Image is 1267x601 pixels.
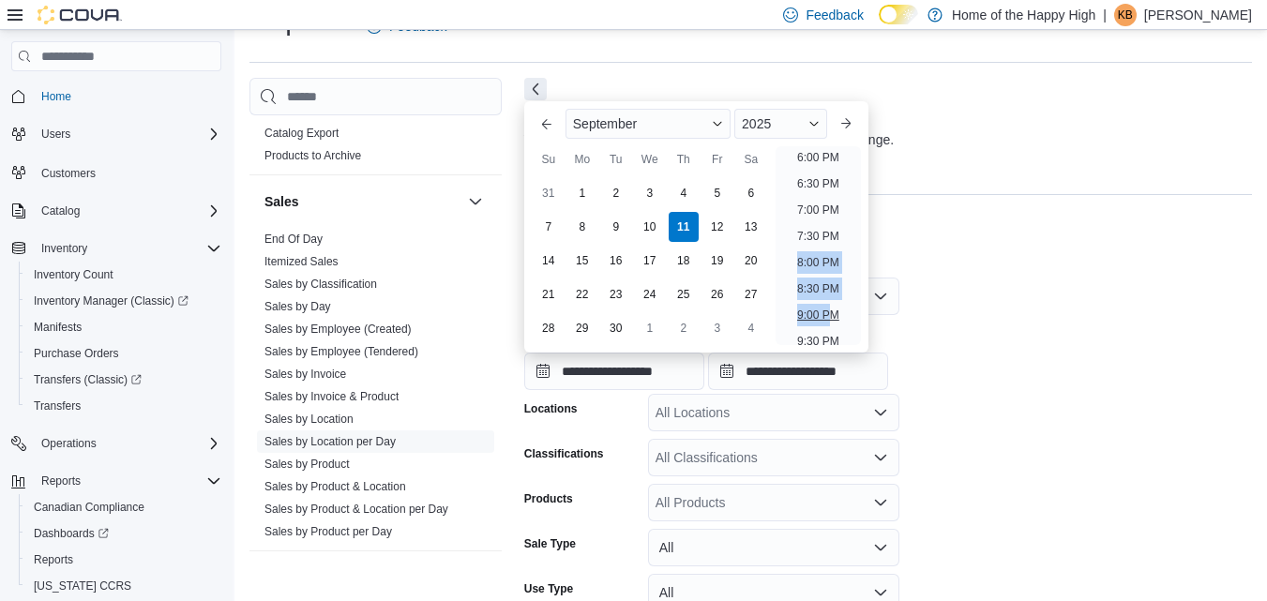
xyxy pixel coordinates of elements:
span: Customers [41,166,96,181]
span: Transfers (Classic) [26,368,221,391]
button: Home [4,83,229,110]
span: Reports [34,470,221,492]
div: day-18 [669,246,699,276]
div: day-2 [669,313,699,343]
li: 8:30 PM [790,278,847,300]
button: Operations [4,430,229,457]
span: Purchase Orders [26,342,221,365]
div: day-16 [601,246,631,276]
span: Inventory Manager (Classic) [34,293,189,308]
span: Sales by Location [264,412,354,427]
button: Transfers [19,393,229,419]
span: Feedback [806,6,863,24]
div: Button. Open the month selector. September is currently selected. [566,109,731,139]
span: Operations [34,432,221,455]
input: Press the down key to enter a popover containing a calendar. Press the escape key to close the po... [524,353,704,390]
div: day-23 [601,279,631,309]
div: day-24 [635,279,665,309]
a: Transfers [26,395,88,417]
span: Catalog Export [264,126,339,141]
div: day-20 [736,246,766,276]
label: Locations [524,401,578,416]
span: Customers [34,160,221,184]
div: Fr [702,144,732,174]
a: Sales by Employee (Tendered) [264,345,418,358]
button: Open list of options [873,495,888,510]
button: Inventory [34,237,95,260]
a: Sales by Product [264,458,350,471]
div: day-1 [567,178,597,208]
button: [US_STATE] CCRS [19,573,229,599]
div: Button. Open the year selector. 2025 is currently selected. [734,109,827,139]
button: All [648,529,899,566]
a: Transfers (Classic) [26,368,149,391]
a: Sales by Classification [264,278,377,291]
div: day-3 [635,178,665,208]
a: Reports [26,548,81,571]
div: day-26 [702,279,732,309]
div: day-10 [635,212,665,242]
button: Next [524,78,547,100]
span: Manifests [26,316,221,338]
span: Canadian Compliance [26,496,221,518]
span: Inventory [34,237,221,260]
div: Products [249,122,502,174]
span: Reports [34,552,73,567]
p: | [1103,4,1107,26]
button: Catalog [34,200,87,222]
div: day-7 [534,212,564,242]
button: Catalog [4,198,229,224]
div: day-15 [567,246,597,276]
span: Catalog [34,200,221,222]
a: [US_STATE] CCRS [26,575,139,597]
button: Inventory [4,235,229,262]
a: Inventory Count [26,263,121,286]
div: day-12 [702,212,732,242]
div: day-1 [635,313,665,343]
div: day-14 [534,246,564,276]
a: Inventory Manager (Classic) [19,288,229,314]
div: day-13 [736,212,766,242]
span: Home [41,89,71,104]
div: day-29 [567,313,597,343]
div: day-22 [567,279,597,309]
label: Sale Type [524,536,576,551]
div: Sales [249,228,502,550]
li: 8:00 PM [790,251,847,274]
a: Manifests [26,316,89,338]
span: Operations [41,436,97,451]
div: day-8 [567,212,597,242]
div: day-31 [534,178,564,208]
span: Sales by Employee (Tendered) [264,344,418,359]
img: Cova [38,6,122,24]
div: day-9 [601,212,631,242]
span: Products to Archive [264,148,361,163]
a: Sales by Invoice [264,368,346,381]
a: End Of Day [264,233,323,246]
span: Reports [26,548,221,571]
div: Sa [736,144,766,174]
li: 7:30 PM [790,225,847,248]
a: Inventory Manager (Classic) [26,290,196,312]
li: 6:30 PM [790,173,847,195]
a: Sales by Day [264,300,331,313]
button: Sales [264,192,460,211]
div: day-30 [601,313,631,343]
span: Dark Mode [879,24,880,25]
input: Dark Mode [879,5,918,24]
p: [PERSON_NAME] [1144,4,1252,26]
a: Customers [34,162,103,185]
div: day-11 [669,212,699,242]
div: September, 2025 [532,176,768,345]
button: Open list of options [873,450,888,465]
span: Sales by Employee (Created) [264,322,412,337]
span: Transfers (Classic) [34,372,142,387]
a: Home [34,85,79,108]
span: Sales by Product [264,457,350,472]
span: 2025 [742,116,771,131]
a: Sales by Location [264,413,354,426]
span: Reports [41,473,81,488]
a: Transfers (Classic) [19,367,229,393]
span: KB [1118,4,1133,26]
button: Next month [831,109,861,139]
